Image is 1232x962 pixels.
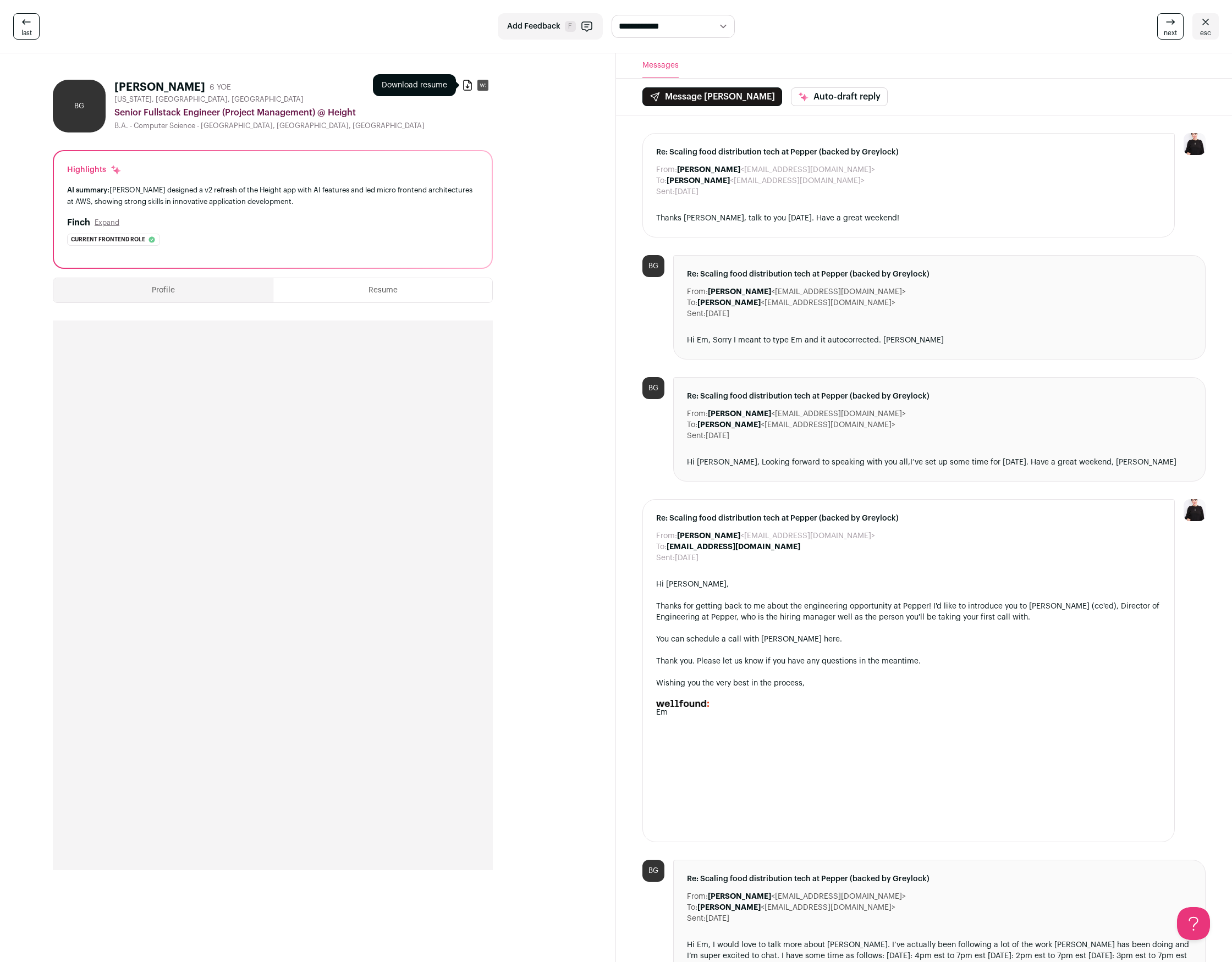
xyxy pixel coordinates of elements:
dt: Sent: [687,430,706,441]
div: [PERSON_NAME] designed a v2 refresh of the Height app with AI features and led micro frontend arc... [67,184,479,207]
span: Re: Scaling food distribution tech at Pepper (backed by Greylock) [656,147,1161,158]
img: AD_4nXd8mXtZXxLy6BW5oWOQUNxoLssU3evVOmElcTYOe9Q6vZR7bHgrarcpre-H0wWTlvQlXrfX4cJrmfo1PaFpYlo0O_KYH... [656,700,709,707]
dt: From: [687,408,708,419]
div: Hi Em, Sorry I meant to type Em and it autocorrected. [PERSON_NAME] [687,335,1192,346]
div: Senior Fullstack Engineer (Project Management) @ Height [114,106,493,119]
span: next [1164,29,1177,37]
div: Thanks [PERSON_NAME], talk to you [DATE]. Have a great weekend! [656,213,1161,224]
b: [PERSON_NAME] [708,893,771,900]
div: BG [642,860,664,882]
span: last [21,29,32,37]
div: BG [53,80,106,132]
dd: <[EMAIL_ADDRESS][DOMAIN_NAME]> [708,408,906,419]
dt: To: [656,175,667,186]
div: Em [656,707,1161,718]
h2: Finch [67,216,90,229]
dt: To: [687,419,697,430]
dt: Sent: [656,186,675,197]
dd: [DATE] [706,308,729,319]
span: Re: Scaling food distribution tech at Pepper (backed by Greylock) [656,513,1161,524]
dt: From: [687,286,708,297]
span: F [565,21,576,32]
b: [PERSON_NAME] [708,288,771,296]
div: Wishing you the very best in the process, [656,678,1161,689]
dd: <[EMAIL_ADDRESS][DOMAIN_NAME]> [697,297,895,308]
div: BG [642,377,664,399]
b: [PERSON_NAME] [697,421,761,429]
div: Download resume [373,74,456,96]
span: AI summary: [67,186,109,193]
div: Thanks for getting back to me about the engineering opportunity at Pepper! I'd like to introduce ... [656,601,1161,623]
dt: From: [656,530,677,541]
b: [PERSON_NAME] [677,166,740,174]
b: [PERSON_NAME] [667,177,730,185]
a: last [13,13,40,40]
div: Hi [PERSON_NAME], Looking forward to speaking with you all,I’ve set up some time for [DATE]. Have... [687,457,1192,468]
b: [PERSON_NAME] [697,904,761,911]
button: Message [PERSON_NAME] [642,87,782,106]
button: Auto-draft reply [791,87,888,106]
span: Re: Scaling food distribution tech at Pepper (backed by Greylock) [687,873,1192,884]
b: [PERSON_NAME] [697,299,761,307]
dd: [DATE] [675,552,698,563]
dt: Sent: [656,552,675,563]
dd: [DATE] [706,430,729,441]
dt: To: [656,541,667,552]
dd: <[EMAIL_ADDRESS][DOMAIN_NAME]> [697,902,895,913]
div: B.A. - Computer Science - [GEOGRAPHIC_DATA], [GEOGRAPHIC_DATA], [GEOGRAPHIC_DATA] [114,121,493,130]
dd: <[EMAIL_ADDRESS][DOMAIN_NAME]> [677,164,875,175]
dd: <[EMAIL_ADDRESS][DOMAIN_NAME]> [708,286,906,297]
iframe: Help Scout Beacon - Open [1177,907,1210,940]
dd: <[EMAIL_ADDRESS][DOMAIN_NAME]> [667,175,865,186]
div: Hi [PERSON_NAME], [656,579,1161,590]
dt: Sent: [687,308,706,319]
img: 9240684-medium_jpg [1184,133,1206,155]
div: BG [642,255,664,277]
span: Re: Scaling food distribution tech at Pepper (backed by Greylock) [687,269,1192,280]
div: Thank you. Please let us know if you have any questions in the meantime. [656,656,1161,667]
h1: [PERSON_NAME] [114,80,205,95]
a: next [1157,13,1184,40]
dt: From: [687,891,708,902]
a: You can schedule a call with [PERSON_NAME] here. [656,635,842,643]
b: [PERSON_NAME] [677,532,740,540]
dt: Sent: [687,913,706,924]
dd: <[EMAIL_ADDRESS][DOMAIN_NAME]> [677,530,875,541]
dd: <[EMAIL_ADDRESS][DOMAIN_NAME]> [708,891,906,902]
dd: <[EMAIL_ADDRESS][DOMAIN_NAME]> [697,419,895,430]
a: esc [1192,13,1219,40]
span: Add Feedback [507,21,560,32]
span: esc [1200,29,1211,37]
dt: To: [687,902,697,913]
button: Resume [273,278,492,302]
b: [EMAIL_ADDRESS][DOMAIN_NAME] [667,543,800,551]
dd: [DATE] [675,186,698,197]
img: 9240684-medium_jpg [1184,499,1206,521]
button: Messages [642,53,679,78]
div: Highlights [67,164,122,175]
button: Profile [53,278,273,302]
button: Add Feedback F [498,13,603,40]
dd: [DATE] [706,913,729,924]
b: [PERSON_NAME] [708,410,771,418]
span: Re: Scaling food distribution tech at Pepper (backed by Greylock) [687,391,1192,402]
span: [US_STATE], [GEOGRAPHIC_DATA], [GEOGRAPHIC_DATA] [114,95,304,104]
span: Current frontend role [71,234,145,245]
button: Expand [95,218,119,227]
dt: From: [656,164,677,175]
dt: To: [687,297,697,308]
div: 6 YOE [210,82,231,93]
